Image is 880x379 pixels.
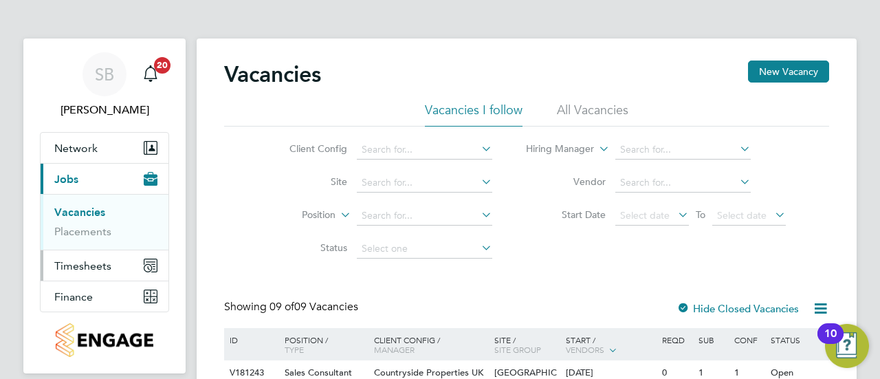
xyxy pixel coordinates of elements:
span: Jobs [54,173,78,186]
span: Timesheets [54,259,111,272]
div: Client Config / [371,328,491,361]
span: Finance [54,290,93,303]
input: Search for... [615,140,751,160]
button: Jobs [41,164,168,194]
a: Vacancies [54,206,105,219]
button: Network [41,133,168,163]
div: Reqd [659,328,694,351]
span: Vendors [566,344,604,355]
a: Placements [54,225,111,238]
span: SB [95,65,114,83]
span: Site Group [494,344,541,355]
span: Sophie Bolton [40,102,169,118]
div: 10 [824,334,837,351]
label: Client Config [268,142,347,155]
div: Sub [695,328,731,351]
a: 20 [137,52,164,96]
span: Sales Consultant [285,367,352,378]
span: 09 Vacancies [269,300,358,314]
label: Start Date [527,208,606,221]
button: Timesheets [41,250,168,281]
div: Jobs [41,194,168,250]
span: Select date [620,209,670,221]
div: Status [767,328,827,351]
h2: Vacancies [224,61,321,88]
button: New Vacancy [748,61,829,83]
span: 20 [154,57,170,74]
div: Position / [274,328,371,361]
img: countryside-properties-logo-retina.png [56,323,153,357]
label: Position [256,208,335,222]
button: Finance [41,281,168,312]
label: Hide Closed Vacancies [676,302,799,315]
div: [DATE] [566,367,655,379]
label: Vendor [527,175,606,188]
button: Open Resource Center, 10 new notifications [825,324,869,368]
li: All Vacancies [557,102,628,127]
input: Select one [357,239,492,259]
a: Go to home page [40,323,169,357]
label: Site [268,175,347,188]
div: Conf [731,328,767,351]
span: Select date [717,209,767,221]
span: Network [54,142,98,155]
nav: Main navigation [23,39,186,373]
li: Vacancies I follow [425,102,522,127]
div: Site / [491,328,563,361]
a: SB[PERSON_NAME] [40,52,169,118]
input: Search for... [357,173,492,193]
span: To [692,206,709,224]
span: 09 of [269,300,294,314]
input: Search for... [615,173,751,193]
div: Start / [562,328,659,362]
label: Hiring Manager [515,142,594,156]
span: Type [285,344,304,355]
input: Search for... [357,206,492,226]
span: Manager [374,344,415,355]
label: Status [268,241,347,254]
div: Showing [224,300,361,314]
div: ID [226,328,274,351]
input: Search for... [357,140,492,160]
